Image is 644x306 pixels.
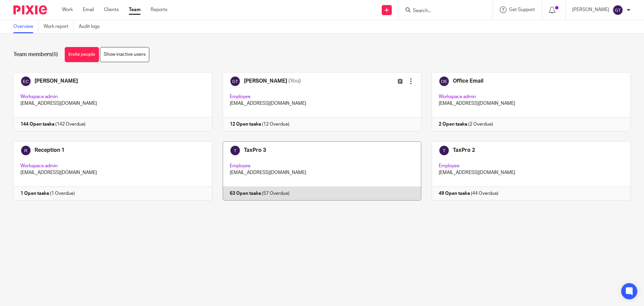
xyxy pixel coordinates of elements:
[65,47,99,62] a: Invite people
[13,20,39,33] a: Overview
[104,6,119,13] a: Clients
[52,52,58,57] span: (6)
[612,5,623,15] img: svg%3E
[151,6,167,13] a: Reports
[62,6,73,13] a: Work
[13,5,47,14] img: Pixie
[509,7,535,12] span: Get Support
[100,47,149,62] a: Show inactive users
[13,51,58,58] h1: Team members
[412,8,473,14] input: Search
[44,20,74,33] a: Work report
[83,6,94,13] a: Email
[79,20,105,33] a: Audit logs
[129,6,141,13] a: Team
[572,6,609,13] p: [PERSON_NAME]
